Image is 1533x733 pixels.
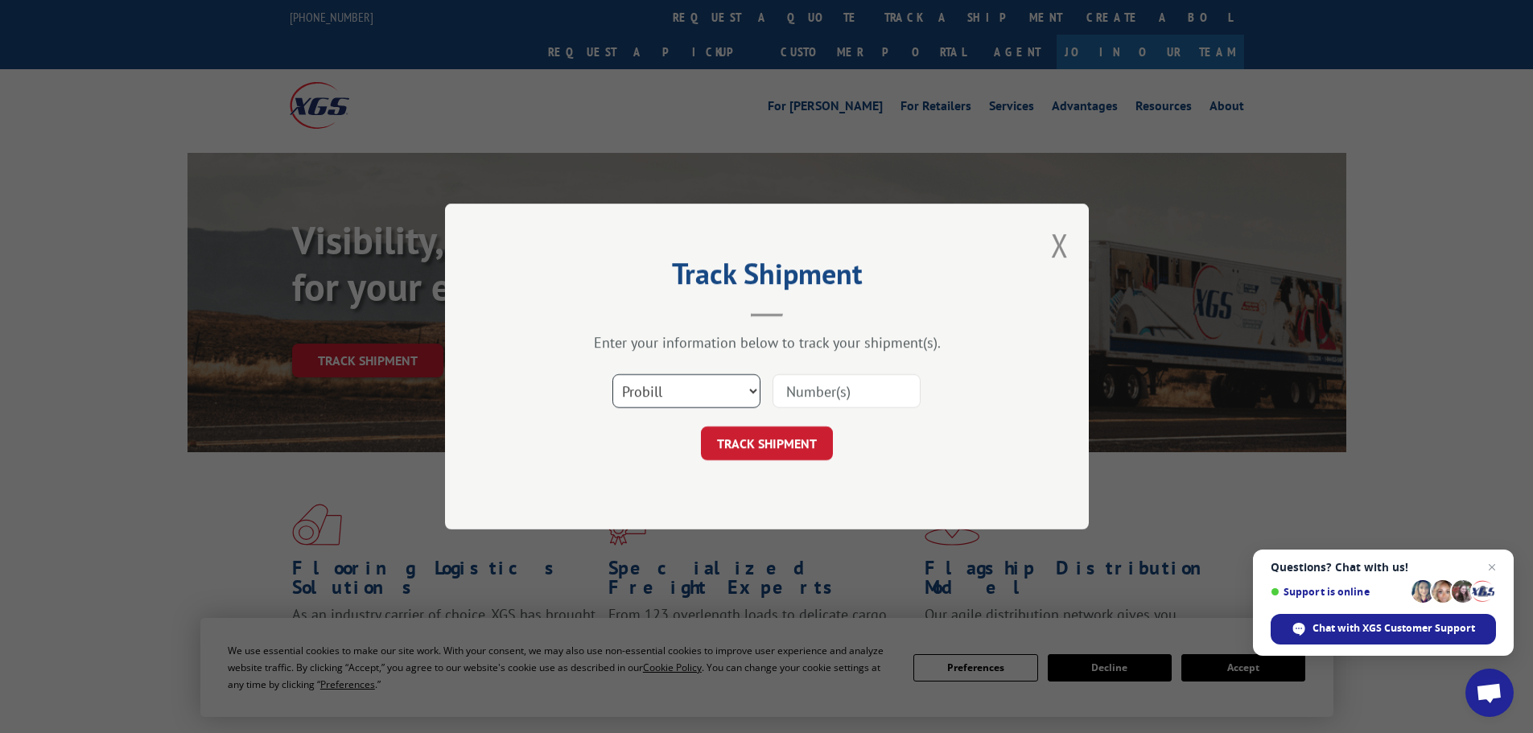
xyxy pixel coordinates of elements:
[1051,224,1069,266] button: Close modal
[1271,614,1496,644] div: Chat with XGS Customer Support
[1465,669,1514,717] div: Open chat
[1271,561,1496,574] span: Questions? Chat with us!
[701,426,833,460] button: TRACK SHIPMENT
[1271,586,1406,598] span: Support is online
[525,333,1008,352] div: Enter your information below to track your shipment(s).
[525,262,1008,293] h2: Track Shipment
[1482,558,1502,577] span: Close chat
[1313,621,1475,636] span: Chat with XGS Customer Support
[773,374,921,408] input: Number(s)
